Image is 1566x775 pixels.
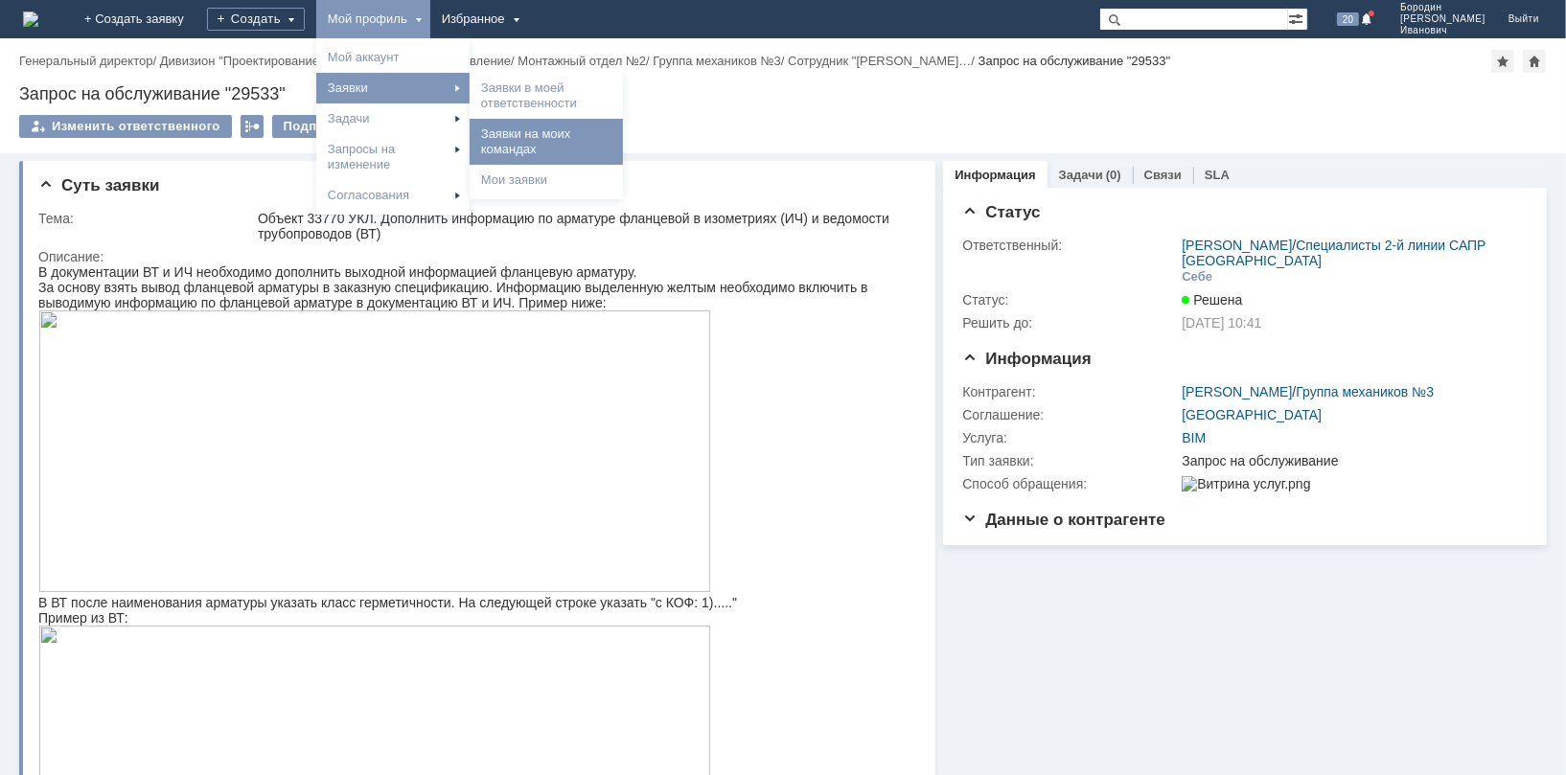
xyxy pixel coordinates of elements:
div: / [1182,238,1518,268]
span: Данные о контрагенте [962,511,1165,529]
div: Описание: [38,249,911,264]
div: Объект 33770 УКЛ. Дополнить информацию по арматуре фланцевой в изометриях (ИЧ) и ведомости трубоп... [258,211,908,241]
a: Связи [1144,168,1182,182]
div: Запросы на изменение [320,138,466,176]
a: SLA [1205,168,1230,182]
a: Мои заявки [473,169,619,192]
div: / [518,54,653,68]
div: Сделать домашней страницей [1523,50,1546,73]
a: BIM [1182,430,1206,445]
div: Тип заявки: [962,453,1178,468]
span: Статус [962,203,1040,221]
span: Бородин [1400,2,1485,13]
span: Иванович [1400,25,1485,36]
div: Способ обращения: [962,476,1178,491]
a: Специалисты 2-й линии САПР [GEOGRAPHIC_DATA] [1182,238,1485,268]
a: Группа механиков №3 [1296,384,1434,399]
a: [PERSON_NAME] [1182,384,1292,399]
a: Монтажный отдел №2 [518,54,646,68]
div: / [1182,384,1434,399]
div: Запрос на обслуживание "29533" [19,84,1547,103]
span: [DATE] 10:41 [1182,315,1261,331]
div: Работа с массовостью [241,115,264,138]
div: Контрагент: [962,384,1178,399]
div: Статус: [962,292,1178,308]
div: Добавить в избранное [1491,50,1514,73]
div: Решить до: [962,315,1178,331]
a: Перейти на домашнюю страницу [23,11,38,27]
div: (0) [1106,168,1121,182]
span: 20 [1337,12,1359,26]
a: Дивизион "Проектирование" [160,54,324,68]
span: Суть заявки [38,176,159,194]
a: Задачи [1059,168,1103,182]
a: Генеральный директор [19,54,152,68]
a: [GEOGRAPHIC_DATA] [1182,407,1322,422]
div: Услуга: [962,430,1178,445]
img: logo [23,11,38,27]
span: Расширенный поиск [1288,9,1307,27]
span: [PERSON_NAME] [1400,13,1485,25]
a: Мой аккаунт [320,46,466,69]
a: [PERSON_NAME] [1182,238,1292,253]
img: Витрина услуг.png [1182,476,1310,491]
div: Тема: [38,211,254,226]
span: Решена [1182,292,1242,308]
div: Заявки [320,77,466,100]
div: Ответственный: [962,238,1178,253]
a: Заявки на моих командах [473,123,619,161]
div: Себе [1182,269,1212,285]
div: / [160,54,331,68]
div: Согласования [320,184,466,207]
div: / [19,54,160,68]
span: Информация [962,350,1091,368]
a: Информация [955,168,1035,182]
a: Сотрудник "[PERSON_NAME]… [788,54,971,68]
div: Задачи [320,107,466,130]
div: Запрос на обслуживание [1182,453,1518,468]
div: / [788,54,979,68]
div: Запрос на обслуживание "29533" [979,54,1171,68]
a: Заявки в моей ответственности [473,77,619,115]
div: Создать [207,8,305,31]
a: Группа механиков №3 [653,54,780,68]
div: Соглашение: [962,407,1178,422]
div: / [653,54,788,68]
